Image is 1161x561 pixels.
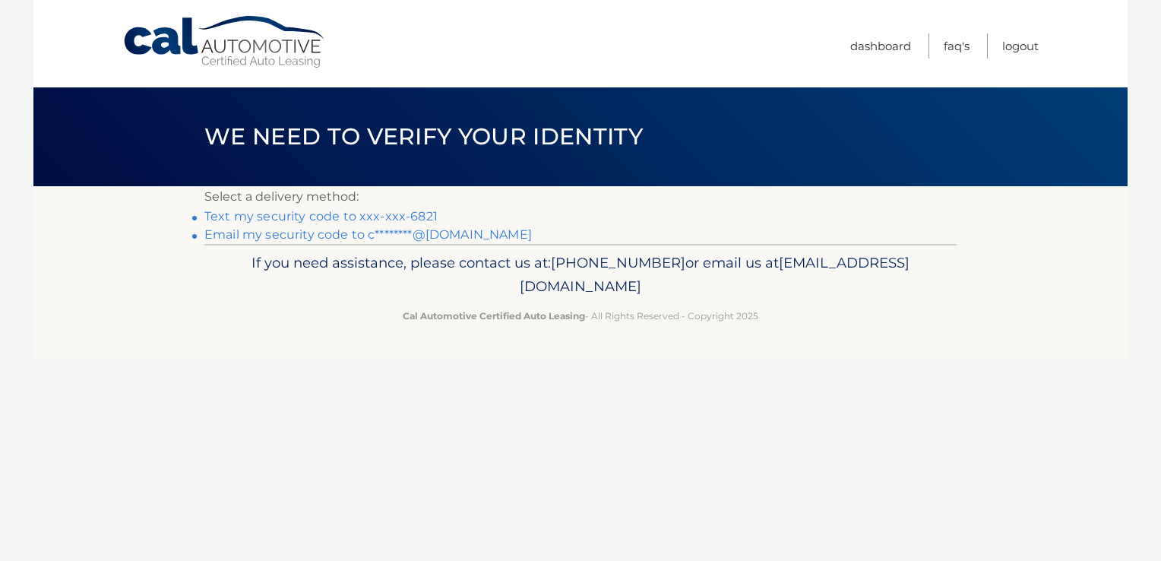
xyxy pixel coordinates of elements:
[850,33,911,59] a: Dashboard
[214,308,947,324] p: - All Rights Reserved - Copyright 2025
[204,122,643,151] span: We need to verify your identity
[122,15,327,69] a: Cal Automotive
[214,251,947,300] p: If you need assistance, please contact us at: or email us at
[204,186,957,208] p: Select a delivery method:
[551,254,685,271] span: [PHONE_NUMBER]
[1002,33,1039,59] a: Logout
[204,227,532,242] a: Email my security code to c********@[DOMAIN_NAME]
[403,310,585,322] strong: Cal Automotive Certified Auto Leasing
[944,33,970,59] a: FAQ's
[204,209,438,223] a: Text my security code to xxx-xxx-6821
